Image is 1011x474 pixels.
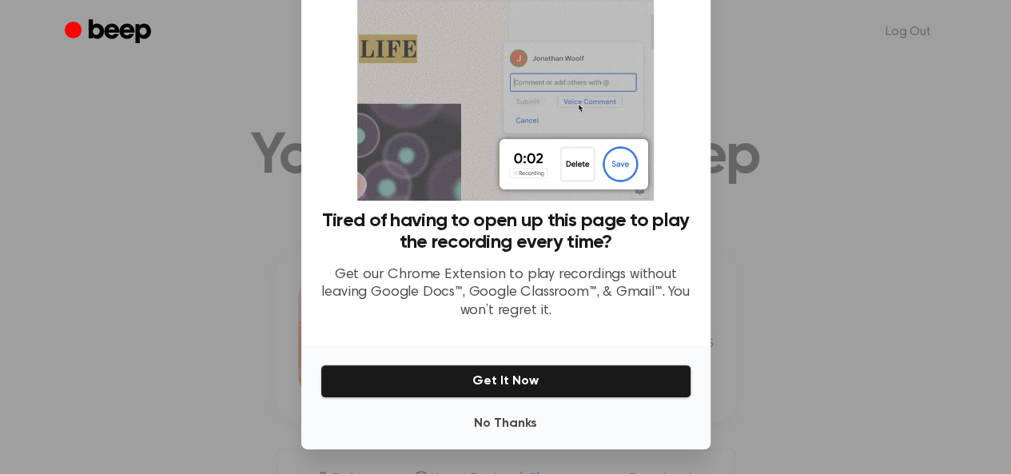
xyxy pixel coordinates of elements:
a: Beep [65,17,155,48]
h3: Tired of having to open up this page to play the recording every time? [320,210,691,253]
button: Get It Now [320,364,691,398]
p: Get our Chrome Extension to play recordings without leaving Google Docs™, Google Classroom™, & Gm... [320,266,691,321]
a: Log Out [870,13,947,51]
button: No Thanks [320,408,691,440]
